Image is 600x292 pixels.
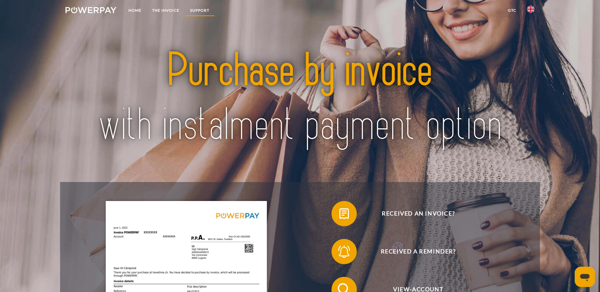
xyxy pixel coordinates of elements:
[331,201,496,226] button: Received an invoice?
[336,244,352,259] img: qb_bell.svg
[123,5,147,16] a: Home
[89,29,511,167] img: title-powerpay_en.svg
[341,201,496,226] span: Received an invoice?
[341,239,496,264] span: Received a reminder?
[575,267,595,287] iframe: Button to launch messaging window
[65,7,116,13] img: logo-powerpay-white.svg
[527,5,535,13] img: en
[503,5,522,16] a: GTC
[336,206,352,222] img: qb_bill.svg
[331,239,496,264] button: Received a reminder?
[147,5,185,16] a: THE INVOICE
[185,5,215,16] a: Support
